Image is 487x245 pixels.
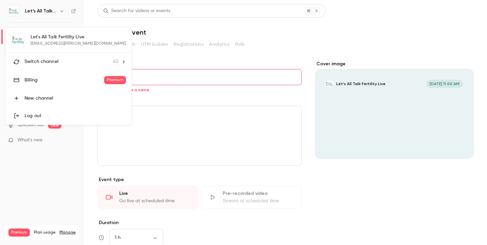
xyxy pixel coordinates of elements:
[104,76,126,84] span: Premium
[25,58,58,65] span: Switch channel
[113,58,119,65] span: 40
[25,95,126,102] div: New channel
[25,77,104,83] div: Billing
[25,112,126,119] div: Log out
